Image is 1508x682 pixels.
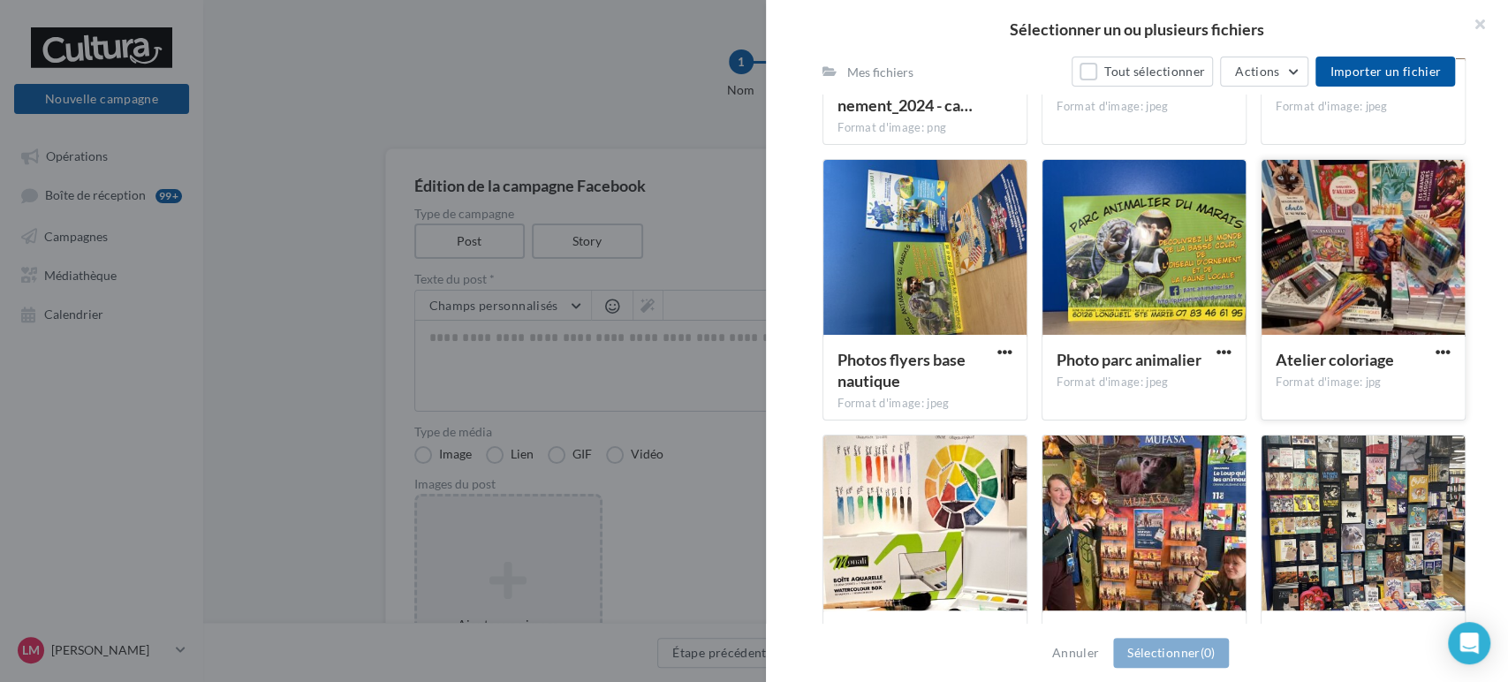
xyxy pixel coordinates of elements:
[1057,99,1231,115] div: Format d'image: jpeg
[1315,57,1455,87] button: Importer un fichier
[1072,57,1213,87] button: Tout sélectionner
[847,64,913,81] div: Mes fichiers
[1057,350,1201,369] span: Photo parc animalier
[1057,375,1231,390] div: Format d'image: jpeg
[1448,622,1490,664] div: Open Intercom Messenger
[1113,638,1229,668] button: Sélectionner(0)
[837,396,1012,412] div: Format d'image: jpeg
[1200,645,1215,660] span: (0)
[1276,375,1451,390] div: Format d'image: jpg
[1276,99,1451,115] div: Format d'image: jpeg
[794,21,1480,37] h2: Sélectionner un ou plusieurs fichiers
[1220,57,1308,87] button: Actions
[1330,64,1441,79] span: Importer un fichier
[1276,350,1394,369] span: Atelier coloriage
[837,120,1012,136] div: Format d'image: png
[1235,64,1279,79] span: Actions
[837,350,966,390] span: Photos flyers base nautique
[1045,642,1106,663] button: Annuler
